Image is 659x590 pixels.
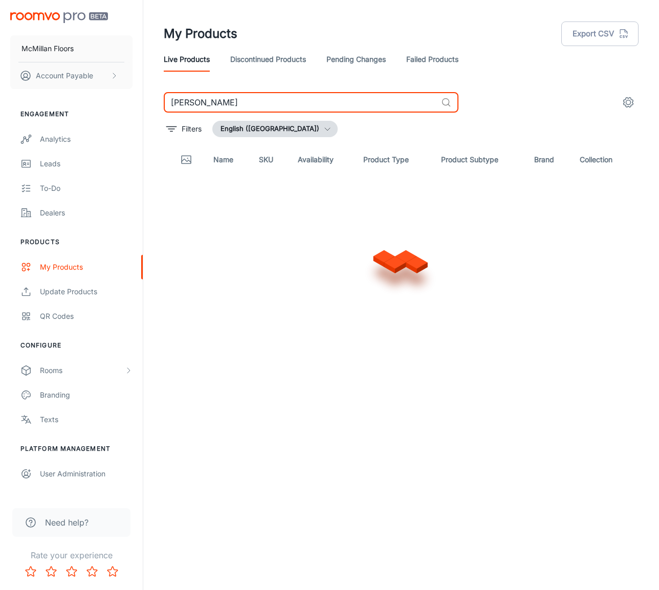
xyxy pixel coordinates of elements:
button: settings [618,92,639,113]
button: Rate 3 star [61,561,82,582]
a: Discontinued Products [230,47,306,72]
button: Rate 2 star [41,561,61,582]
div: User Administration [40,468,133,479]
a: Pending Changes [326,47,386,72]
button: Account Payable [10,62,133,89]
a: Live Products [164,47,210,72]
div: Update Products [40,286,133,297]
div: Dealers [40,207,133,218]
p: McMillan Floors [21,43,74,54]
button: Export CSV [561,21,639,46]
button: English ([GEOGRAPHIC_DATA]) [212,121,338,137]
th: Collection [572,145,639,174]
th: Brand [526,145,572,174]
button: Rate 5 star [102,561,123,582]
button: Rate 1 star [20,561,41,582]
input: Search [164,92,437,113]
div: To-do [40,183,133,194]
div: Rooms [40,365,124,376]
div: Leads [40,158,133,169]
span: Need help? [45,516,89,529]
th: Product Type [355,145,433,174]
div: My Products [40,261,133,273]
p: Rate your experience [8,549,135,561]
div: Analytics [40,134,133,145]
button: McMillan Floors [10,35,133,62]
p: Account Payable [36,70,93,81]
img: Roomvo PRO Beta [10,12,108,23]
th: Availability [290,145,355,174]
th: Name [205,145,251,174]
th: SKU [251,145,290,174]
h1: My Products [164,25,237,43]
button: filter [164,121,204,137]
div: Branding [40,389,133,401]
th: Product Subtype [433,145,525,174]
button: Rate 4 star [82,561,102,582]
div: QR Codes [40,311,133,322]
p: Filters [182,123,202,135]
a: Failed Products [406,47,458,72]
svg: Thumbnail [180,154,192,166]
div: Texts [40,414,133,425]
